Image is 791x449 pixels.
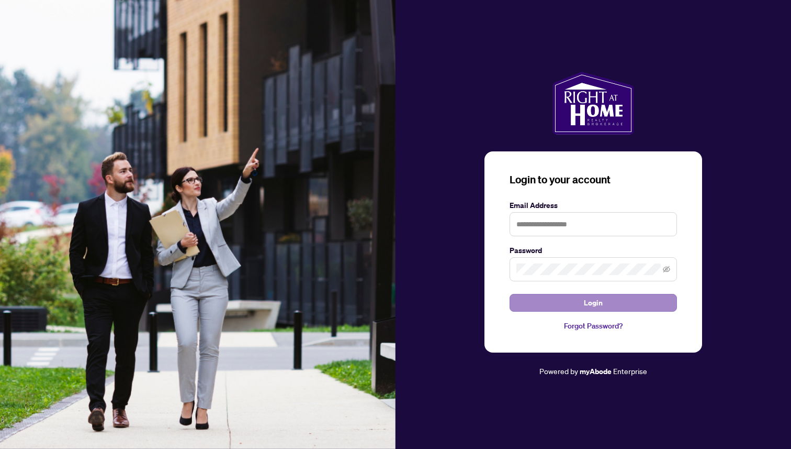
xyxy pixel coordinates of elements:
span: eye-invisible [663,266,670,273]
img: ma-logo [552,72,634,135]
h3: Login to your account [510,172,677,187]
span: Enterprise [613,366,647,376]
label: Password [510,245,677,256]
span: Powered by [539,366,578,376]
a: myAbode [580,366,612,377]
span: Login [584,294,603,311]
button: Login [510,294,677,312]
label: Email Address [510,200,677,211]
a: Forgot Password? [510,320,677,332]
